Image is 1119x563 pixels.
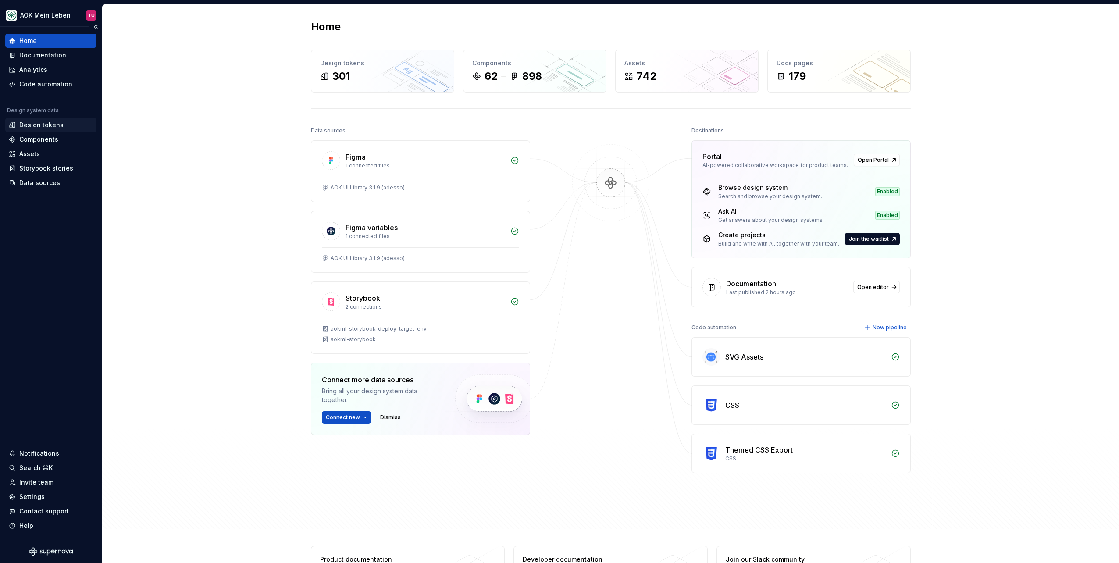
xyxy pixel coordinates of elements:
div: Analytics [19,65,47,74]
div: 62 [485,69,498,83]
button: Search ⌘K [5,461,96,475]
button: Collapse sidebar [89,21,102,33]
div: aokml-storybook-deploy-target-env [331,325,427,332]
div: Contact support [19,507,69,516]
div: Assets [624,59,749,68]
div: Figma variables [346,222,398,233]
a: Design tokens301 [311,50,454,93]
div: Code automation [19,80,72,89]
div: Build and write with AI, together with your team. [718,240,839,247]
span: New pipeline [873,324,907,331]
button: New pipeline [862,321,911,334]
div: Destinations [691,125,724,137]
a: Docs pages179 [767,50,911,93]
button: AOK Mein LebenTU [2,6,100,25]
div: Create projects [718,231,839,239]
div: 179 [789,69,806,83]
a: Storybook stories [5,161,96,175]
svg: Supernova Logo [29,547,73,556]
span: Connect new [326,414,360,421]
span: Open editor [857,284,889,291]
div: AOK UI Library 3.1.9 (adesso) [331,184,405,191]
div: Storybook stories [19,164,73,173]
div: 1 connected files [346,233,505,240]
div: AOK Mein Leben [20,11,71,20]
div: Code automation [691,321,736,334]
div: TU [88,12,95,19]
div: Design tokens [19,121,64,129]
div: Notifications [19,449,59,458]
div: SVG Assets [725,352,763,362]
a: Home [5,34,96,48]
span: Open Portal [858,157,889,164]
a: Code automation [5,77,96,91]
div: Invite team [19,478,53,487]
a: Design tokens [5,118,96,132]
h2: Home [311,20,341,34]
div: Themed CSS Export [725,445,793,455]
div: Enabled [875,187,900,196]
a: Analytics [5,63,96,77]
a: Figma1 connected filesAOK UI Library 3.1.9 (adesso) [311,140,530,202]
div: AI-powered collaborative workspace for product teams. [702,162,848,169]
a: Open Portal [854,154,900,166]
div: Portal [702,151,722,162]
div: Figma [346,152,366,162]
div: Home [19,36,37,45]
a: Invite team [5,475,96,489]
div: Design system data [7,107,59,114]
div: Data sources [311,125,346,137]
div: Components [19,135,58,144]
div: Documentation [19,51,66,60]
a: Documentation [5,48,96,62]
a: Data sources [5,176,96,190]
div: Documentation [726,278,776,289]
button: Help [5,519,96,533]
div: 2 connections [346,303,505,310]
button: Join the waitlist [845,233,900,245]
a: Settings [5,490,96,504]
a: Components62898 [463,50,606,93]
div: Assets [19,150,40,158]
div: Browse design system [718,183,822,192]
div: Enabled [875,211,900,220]
a: Assets742 [615,50,759,93]
span: Dismiss [380,414,401,421]
div: 742 [637,69,656,83]
div: Search and browse your design system. [718,193,822,200]
button: Dismiss [376,411,405,424]
div: Settings [19,492,45,501]
a: Open editor [853,281,900,293]
div: Docs pages [777,59,902,68]
div: 1 connected files [346,162,505,169]
div: 898 [522,69,542,83]
div: Storybook [346,293,380,303]
a: Storybook2 connectionsaokml-storybook-deploy-target-envaokml-storybook [311,281,530,354]
div: 301 [332,69,350,83]
span: Join the waitlist [849,235,889,242]
div: AOK UI Library 3.1.9 (adesso) [331,255,405,262]
a: Components [5,132,96,146]
div: Data sources [19,178,60,187]
div: Ask AI [718,207,824,216]
div: aokml-storybook [331,336,376,343]
img: df5db9ef-aba0-4771-bf51-9763b7497661.png [6,10,17,21]
div: Design tokens [320,59,445,68]
div: Bring all your design system data together. [322,387,440,404]
div: Get answers about your design systems. [718,217,824,224]
div: Components [472,59,597,68]
div: Search ⌘K [19,463,53,472]
button: Notifications [5,446,96,460]
div: Help [19,521,33,530]
button: Contact support [5,504,96,518]
div: CSS [725,455,886,462]
a: Assets [5,147,96,161]
div: CSS [725,400,739,410]
div: Connect more data sources [322,374,440,385]
div: Last published 2 hours ago [726,289,848,296]
button: Connect new [322,411,371,424]
a: Figma variables1 connected filesAOK UI Library 3.1.9 (adesso) [311,211,530,273]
